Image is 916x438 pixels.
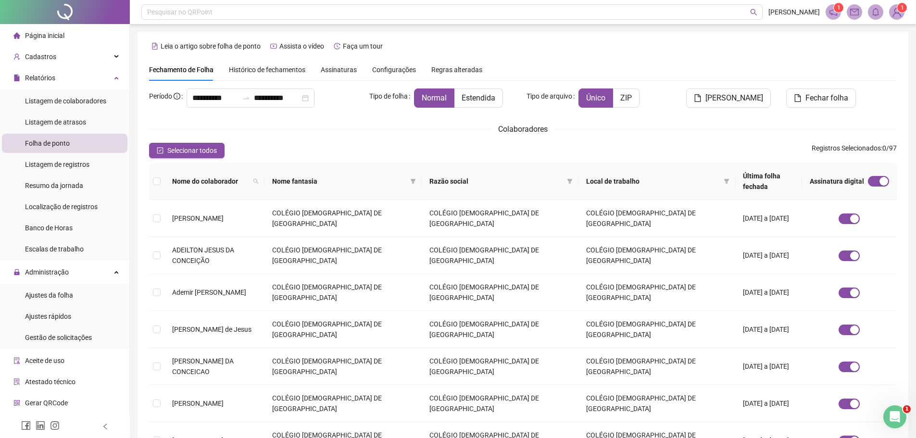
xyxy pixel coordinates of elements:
td: COLÉGIO [DEMOGRAPHIC_DATA] DE [GEOGRAPHIC_DATA] [422,274,578,311]
td: COLÉGIO [DEMOGRAPHIC_DATA] DE [GEOGRAPHIC_DATA] [264,348,421,385]
span: linkedin [36,421,45,430]
span: 1 [901,4,904,11]
img: 13968 [890,5,904,19]
button: Fechar folha [786,88,856,108]
span: ZIP [620,93,632,102]
span: filter [408,174,418,188]
span: search [253,178,259,184]
span: Administração [25,268,69,276]
span: filter [722,174,731,188]
td: COLÉGIO [DEMOGRAPHIC_DATA] DE [GEOGRAPHIC_DATA] [422,237,578,274]
td: COLÉGIO [DEMOGRAPHIC_DATA] DE [GEOGRAPHIC_DATA] [578,385,735,422]
td: COLÉGIO [DEMOGRAPHIC_DATA] DE [GEOGRAPHIC_DATA] [264,274,421,311]
span: Gestão de solicitações [25,334,92,341]
span: [PERSON_NAME] [172,214,224,222]
span: search [251,174,261,188]
span: file [13,75,20,81]
button: Selecionar todos [149,143,225,158]
span: solution [13,378,20,385]
span: Selecionar todos [167,145,217,156]
span: Listagem de registros [25,161,89,168]
sup: 1 [834,3,843,13]
span: Fechamento de Folha [149,66,213,74]
span: filter [567,178,573,184]
span: Período [149,92,172,100]
span: [PERSON_NAME] [768,7,820,17]
td: COLÉGIO [DEMOGRAPHIC_DATA] DE [GEOGRAPHIC_DATA] [422,200,578,237]
td: [DATE] a [DATE] [735,348,802,385]
span: Aceite de uso [25,357,64,364]
td: [DATE] a [DATE] [735,200,802,237]
span: [PERSON_NAME] DA CONCEICAO [172,357,234,375]
span: ADEILTON JESUS DA CONCEIÇÃO [172,246,234,264]
span: filter [724,178,729,184]
td: COLÉGIO [DEMOGRAPHIC_DATA] DE [GEOGRAPHIC_DATA] [578,311,735,348]
span: Listagem de atrasos [25,118,86,126]
span: file [794,94,802,102]
span: Nome do colaborador [172,176,249,187]
span: qrcode [13,400,20,406]
span: instagram [50,421,60,430]
td: [DATE] a [DATE] [735,274,802,311]
span: audit [13,357,20,364]
span: Nome fantasia [272,176,406,187]
span: history [334,43,340,50]
span: Gerar QRCode [25,399,68,407]
span: filter [410,178,416,184]
td: COLÉGIO [DEMOGRAPHIC_DATA] DE [GEOGRAPHIC_DATA] [578,200,735,237]
span: [PERSON_NAME] [705,92,763,104]
td: [DATE] a [DATE] [735,311,802,348]
span: Banco de Horas [25,224,73,232]
td: COLÉGIO [DEMOGRAPHIC_DATA] DE [GEOGRAPHIC_DATA] [578,274,735,311]
span: Ajustes rápidos [25,313,71,320]
span: Assista o vídeo [279,42,324,50]
span: lock [13,269,20,275]
td: COLÉGIO [DEMOGRAPHIC_DATA] DE [GEOGRAPHIC_DATA] [422,385,578,422]
sup: Atualize o seu contato no menu Meus Dados [897,3,907,13]
span: Assinaturas [321,66,357,73]
span: 1 [903,405,911,413]
button: [PERSON_NAME] [686,88,771,108]
span: left [102,423,109,430]
span: info-circle [174,93,180,100]
span: Atestado técnico [25,378,75,386]
span: mail [850,8,859,16]
td: COLÉGIO [DEMOGRAPHIC_DATA] DE [GEOGRAPHIC_DATA] [264,200,421,237]
span: Ademir [PERSON_NAME] [172,288,246,296]
span: Faça um tour [343,42,383,50]
span: Ajustes da folha [25,291,73,299]
td: COLÉGIO [DEMOGRAPHIC_DATA] DE [GEOGRAPHIC_DATA] [264,237,421,274]
span: search [750,9,757,16]
span: user-add [13,53,20,60]
iframe: Intercom live chat [883,405,906,428]
span: facebook [21,421,31,430]
td: COLÉGIO [DEMOGRAPHIC_DATA] DE [GEOGRAPHIC_DATA] [578,348,735,385]
span: Configurações [372,66,416,73]
span: Relatórios [25,74,55,82]
th: Última folha fechada [735,163,802,200]
span: Tipo de folha [369,91,408,101]
span: Registros Selecionados [812,144,881,152]
span: youtube [270,43,277,50]
td: COLÉGIO [DEMOGRAPHIC_DATA] DE [GEOGRAPHIC_DATA] [264,385,421,422]
span: [PERSON_NAME] de Jesus [172,325,251,333]
span: Local de trabalho [586,176,720,187]
span: Escalas de trabalho [25,245,84,253]
span: swap-right [242,94,250,102]
td: [DATE] a [DATE] [735,237,802,274]
span: Localização de registros [25,203,98,211]
span: Estendida [462,93,495,102]
span: Leia o artigo sobre folha de ponto [161,42,261,50]
span: Folha de ponto [25,139,70,147]
span: Fechar folha [805,92,848,104]
span: Único [586,93,605,102]
span: Resumo da jornada [25,182,83,189]
span: Normal [422,93,447,102]
td: [DATE] a [DATE] [735,385,802,422]
span: Razão social [429,176,563,187]
span: 1 [837,4,841,11]
span: file [694,94,702,102]
span: Colaboradores [498,125,548,134]
span: Regras alteradas [431,66,482,73]
span: notification [829,8,838,16]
